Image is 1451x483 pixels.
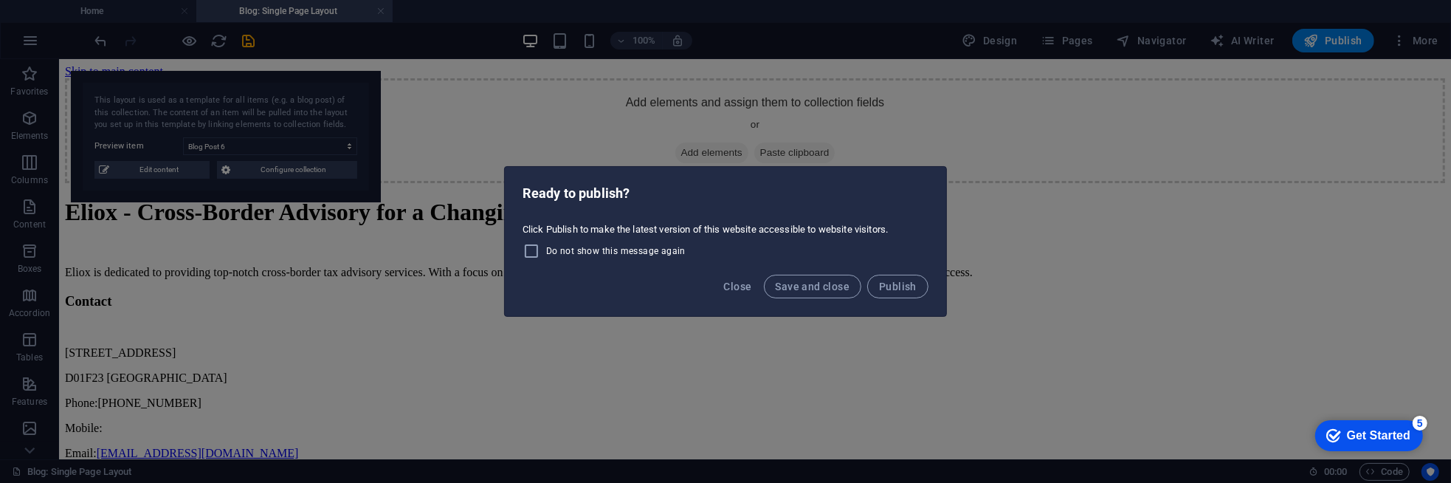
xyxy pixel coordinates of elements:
span: [GEOGRAPHIC_DATA] [47,312,168,325]
span: Do not show this message again [546,245,686,257]
button: Publish [867,275,928,298]
span: Close [724,281,752,292]
span: D01F23 [6,312,44,325]
div: 5 [109,3,124,18]
a: Skip to main content [6,6,104,18]
div: Add elements and assign them to collection fields [6,19,1386,124]
div: Get Started [44,16,107,30]
button: Save and close [764,275,862,298]
button: Close [718,275,758,298]
span: [STREET_ADDRESS] [6,287,117,300]
span: Publish [879,281,917,292]
a: [EMAIL_ADDRESS][DOMAIN_NAME] [38,388,240,400]
div: Get Started 5 items remaining, 0% complete [12,7,120,38]
div: Click Publish to make the latest version of this website accessible to website visitors. [505,217,946,266]
span: [PHONE_NUMBER] [38,338,142,350]
span: Paste clipboard [695,83,776,104]
h2: Ready to publish? [523,185,928,202]
span: Add elements [616,83,689,104]
span: Save and close [776,281,850,292]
